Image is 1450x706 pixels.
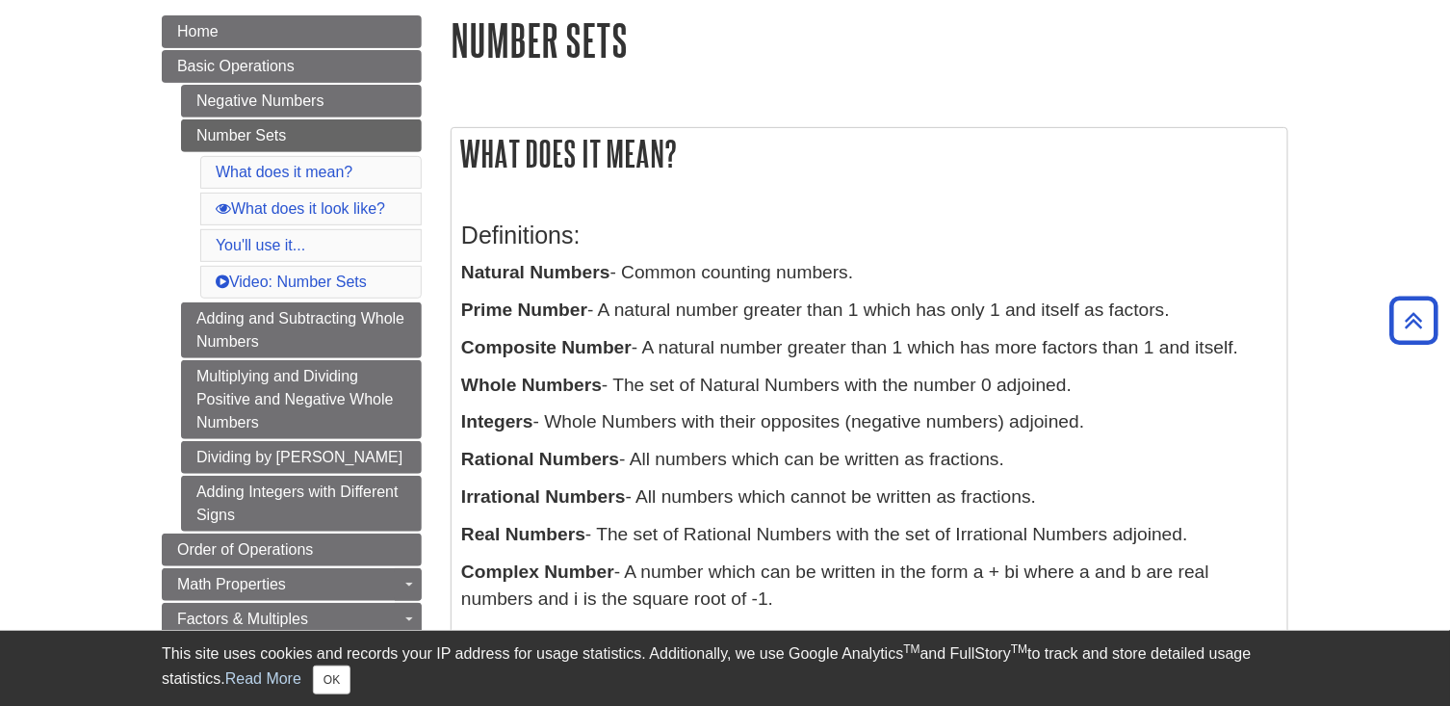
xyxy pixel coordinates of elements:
span: Order of Operations [177,541,313,558]
p: - The set of Natural Numbers with the number 0 adjoined. [461,372,1278,400]
p: - A number which can be written in the form a + bi where a and b are real numbers and i is the sq... [461,559,1278,614]
a: You'll use it... [216,237,305,253]
b: Integers [461,411,533,431]
span: Basic Operations [177,58,295,74]
span: Home [177,23,219,39]
h3: Definitions: [461,222,1278,249]
sup: TM [1011,642,1027,656]
b: Irrational Numbers [461,486,626,507]
b: Natural Numbers [461,262,610,282]
a: Number Sets [181,119,422,152]
a: Multiplying and Dividing Positive and Negative Whole Numbers [181,360,422,439]
b: Composite Number [461,337,632,357]
a: Dividing by [PERSON_NAME] [181,441,422,474]
h1: Number Sets [451,15,1288,65]
button: Close [313,666,350,694]
a: What does it look like? [216,200,385,217]
a: Order of Operations [162,534,422,566]
p: - A natural number greater than 1 which has only 1 and itself as factors. [461,297,1278,325]
a: Adding and Subtracting Whole Numbers [181,302,422,358]
p: - Whole Numbers with their opposites (negative numbers) adjoined. [461,408,1278,436]
p: - All numbers which cannot be written as fractions. [461,484,1278,511]
a: Home [162,15,422,48]
div: This site uses cookies and records your IP address for usage statistics. Additionally, we use Goo... [162,642,1288,694]
span: Factors & Multiples [177,611,308,627]
sup: TM [903,642,919,656]
b: Rational Numbers [461,449,619,469]
a: Basic Operations [162,50,422,83]
a: Back to Top [1384,307,1445,333]
a: Factors & Multiples [162,603,422,636]
a: Adding Integers with Different Signs [181,476,422,532]
b: Real Numbers [461,524,585,544]
a: Math Properties [162,568,422,601]
p: - The set of Rational Numbers with the set of Irrational Numbers adjoined. [461,521,1278,549]
b: Prime Number [461,300,587,320]
p: - Common counting numbers. [461,259,1278,287]
a: Read More [225,670,301,687]
b: Complex Number [461,562,614,582]
p: - A natural number greater than 1 which has more factors than 1 and itself. [461,334,1278,362]
a: What does it mean? [216,164,352,180]
b: Whole Numbers [461,375,602,395]
h2: What does it mean? [452,128,1287,179]
p: - All numbers which can be written as fractions. [461,446,1278,474]
a: Negative Numbers [181,85,422,118]
span: Math Properties [177,576,286,592]
a: Video: Number Sets [216,274,367,290]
